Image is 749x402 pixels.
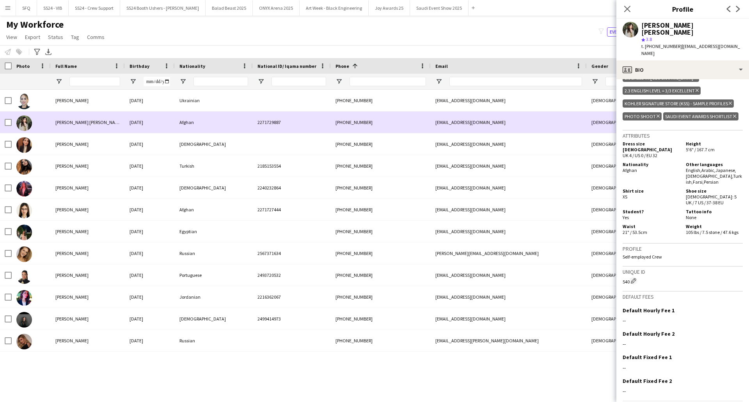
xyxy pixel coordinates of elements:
[69,77,120,86] input: Full Name Filter Input
[16,137,32,153] img: Saedah Abusharkh
[431,133,587,155] div: [EMAIL_ADDRESS][DOMAIN_NAME]
[331,264,431,286] div: [PHONE_NUMBER]
[16,290,32,306] img: Hala Marie
[120,0,206,16] button: SS24 Booth Ushers - [PERSON_NAME]
[701,167,715,173] span: Arabic ,
[587,330,626,351] div: [DEMOGRAPHIC_DATA]
[616,60,749,79] div: Bio
[16,312,32,328] img: Reine Khatib
[16,0,37,16] button: SFQ
[22,32,43,42] a: Export
[206,0,253,16] button: Balad Beast 2025
[175,330,253,351] div: Russian
[587,264,626,286] div: [DEMOGRAPHIC_DATA]
[331,199,431,220] div: [PHONE_NUMBER]
[686,194,737,205] span: [DEMOGRAPHIC_DATA]: 5 UK / 7 US / 37-38 EU
[431,177,587,198] div: [EMAIL_ADDRESS][DOMAIN_NAME]
[331,243,431,264] div: [PHONE_NUMBER]
[257,119,281,125] span: 2271729887
[641,22,743,36] div: [PERSON_NAME] [PERSON_NAME]
[431,308,587,329] div: [EMAIL_ADDRESS][DOMAIN_NAME]
[331,155,431,177] div: [PHONE_NUMBER]
[45,32,66,42] a: Status
[587,90,626,111] div: [DEMOGRAPHIC_DATA]
[125,243,175,264] div: [DATE]
[130,78,137,85] button: Open Filter Menu
[175,177,253,198] div: [DEMOGRAPHIC_DATA]
[272,77,326,86] input: National ID/ Iqama number Filter Input
[623,293,743,300] h3: Default fees
[623,161,680,167] h5: Nationality
[125,199,175,220] div: [DATE]
[16,246,32,262] img: Angelina Kudriavtseva
[663,112,738,120] div: Saudi Event Awards Shortlist
[410,0,469,16] button: Saudi Event Show 2025
[55,272,89,278] span: [PERSON_NAME]
[257,185,281,191] span: 2240232864
[55,207,89,213] span: [PERSON_NAME]
[125,90,175,111] div: [DATE]
[331,308,431,329] div: [PHONE_NUMBER]
[587,308,626,329] div: [DEMOGRAPHIC_DATA]
[623,194,627,200] span: XS
[175,199,253,220] div: Afghan
[623,340,743,347] div: --
[193,77,248,86] input: Nationality Filter Input
[55,163,89,169] span: [PERSON_NAME]
[125,112,175,133] div: [DATE]
[68,32,82,42] a: Tag
[616,4,749,14] h3: Profile
[55,250,89,256] span: [PERSON_NAME]
[431,264,587,286] div: [EMAIL_ADDRESS][DOMAIN_NAME]
[623,87,701,95] div: 2.3 English Level = 3/3 Excellent
[125,286,175,308] div: [DATE]
[55,338,89,344] span: [PERSON_NAME]
[44,47,53,57] app-action-btn: Export XLSX
[257,316,281,322] span: 2499414973
[435,78,442,85] button: Open Filter Menu
[125,221,175,242] div: [DATE]
[331,133,431,155] div: [PHONE_NUMBER]
[175,90,253,111] div: Ukrainian
[257,250,281,256] span: 2567371634
[587,286,626,308] div: [DEMOGRAPHIC_DATA]
[686,223,743,229] h5: Weight
[125,330,175,351] div: [DATE]
[55,316,89,322] span: [PERSON_NAME]
[331,221,431,242] div: [PHONE_NUMBER]
[175,112,253,133] div: Afghan
[55,78,62,85] button: Open Filter Menu
[623,354,672,361] h3: Default Fixed Fee 1
[623,209,680,214] h5: Student?
[607,27,646,37] button: Everyone8,720
[37,0,69,16] button: SS24 - VIB
[257,78,264,85] button: Open Filter Menu
[431,243,587,264] div: [PERSON_NAME][EMAIL_ADDRESS][DOMAIN_NAME]
[623,112,662,120] div: Photo Shoot
[686,161,743,167] h5: Other languages
[641,43,740,56] span: | [EMAIL_ADDRESS][DOMAIN_NAME]
[431,90,587,111] div: [EMAIL_ADDRESS][DOMAIN_NAME]
[587,199,626,220] div: [DEMOGRAPHIC_DATA]
[623,364,743,371] div: --
[257,294,281,300] span: 2216362067
[623,229,647,235] span: 21" / 53.5cm
[623,245,743,252] h3: Profile
[431,286,587,308] div: [EMAIL_ADDRESS][DOMAIN_NAME]
[646,36,652,42] span: 3.8
[331,286,431,308] div: [PHONE_NUMBER]
[179,78,186,85] button: Open Filter Menu
[623,254,743,260] p: Self-employed Crew
[623,99,734,108] div: Kohler Signature Store (KSS) - Sample profiles
[431,155,587,177] div: [EMAIL_ADDRESS][DOMAIN_NAME]
[3,32,20,42] a: View
[587,243,626,264] div: [DEMOGRAPHIC_DATA]
[175,308,253,329] div: [DEMOGRAPHIC_DATA]
[16,268,32,284] img: Alexandra Fulgencio
[331,330,431,351] div: [PHONE_NUMBER]
[431,199,587,220] div: [EMAIL_ADDRESS][DOMAIN_NAME]
[125,177,175,198] div: [DATE]
[623,223,680,229] h5: Waist
[55,97,89,103] span: [PERSON_NAME]
[623,152,657,158] span: UK 4 / US 0 / EU 32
